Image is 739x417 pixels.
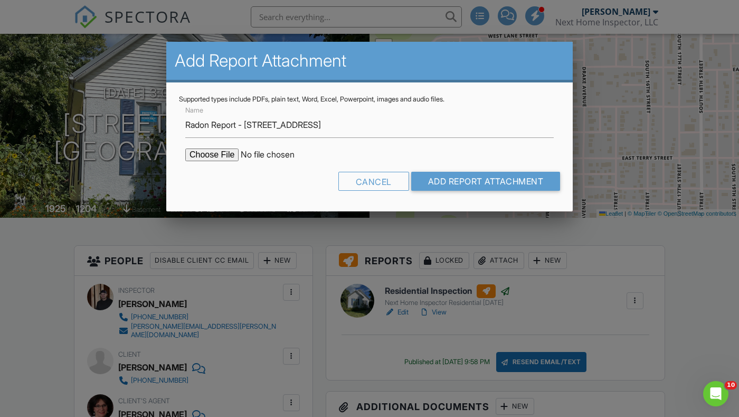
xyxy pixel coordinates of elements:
[175,50,564,71] h2: Add Report Attachment
[703,381,728,406] iframe: Intercom live chat
[185,106,203,115] label: Name
[338,172,409,191] div: Cancel
[179,95,560,104] div: Supported types include PDFs, plain text, Word, Excel, Powerpoint, images and audio files.
[411,172,561,191] input: Add Report Attachment
[725,381,737,390] span: 10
